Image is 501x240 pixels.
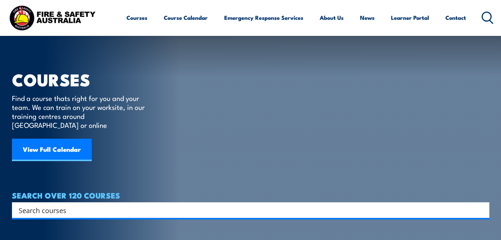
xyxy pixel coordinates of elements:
a: Course Calendar [164,9,208,27]
a: Learner Portal [391,9,429,27]
form: Search form [20,205,475,215]
a: About Us [320,9,344,27]
a: View Full Calendar [12,139,92,161]
a: Courses [126,9,147,27]
a: Contact [445,9,466,27]
a: News [360,9,375,27]
h4: SEARCH OVER 120 COURSES [12,191,489,199]
h1: COURSES [12,72,156,86]
button: Search magnifier button [476,205,487,215]
p: Find a course thats right for you and your team. We can train on your worksite, in our training c... [12,93,148,129]
input: Search input [19,204,473,216]
a: Emergency Response Services [224,9,303,27]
